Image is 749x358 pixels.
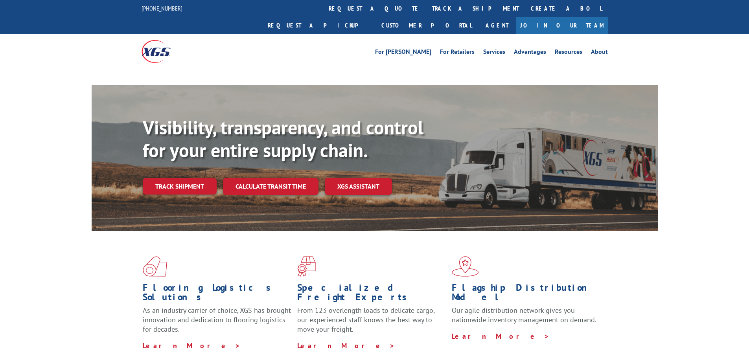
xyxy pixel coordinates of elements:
[555,49,582,57] a: Resources
[452,306,596,324] span: Our agile distribution network gives you nationwide inventory management on demand.
[143,115,423,162] b: Visibility, transparency, and control for your entire supply chain.
[514,49,546,57] a: Advantages
[516,17,608,34] a: Join Our Team
[142,4,182,12] a: [PHONE_NUMBER]
[452,283,600,306] h1: Flagship Distribution Model
[143,256,167,277] img: xgs-icon-total-supply-chain-intelligence-red
[297,306,446,341] p: From 123 overlength loads to delicate cargo, our experienced staff knows the best way to move you...
[143,341,241,350] a: Learn More >
[143,306,291,334] span: As an industry carrier of choice, XGS has brought innovation and dedication to flooring logistics...
[452,256,479,277] img: xgs-icon-flagship-distribution-model-red
[375,17,478,34] a: Customer Portal
[297,341,395,350] a: Learn More >
[483,49,505,57] a: Services
[478,17,516,34] a: Agent
[452,332,550,341] a: Learn More >
[591,49,608,57] a: About
[297,256,316,277] img: xgs-icon-focused-on-flooring-red
[375,49,431,57] a: For [PERSON_NAME]
[325,178,392,195] a: XGS ASSISTANT
[223,178,318,195] a: Calculate transit time
[440,49,475,57] a: For Retailers
[262,17,375,34] a: Request a pickup
[297,283,446,306] h1: Specialized Freight Experts
[143,283,291,306] h1: Flooring Logistics Solutions
[143,178,217,195] a: Track shipment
